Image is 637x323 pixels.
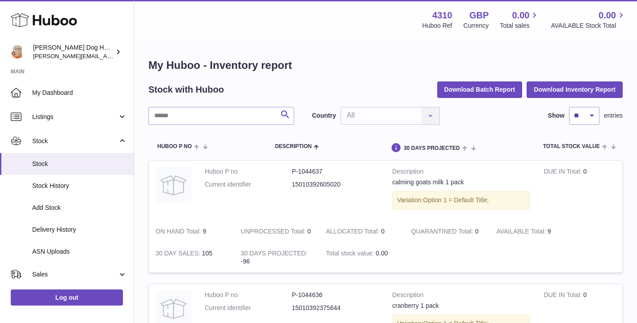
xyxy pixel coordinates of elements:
[32,182,127,190] span: Stock History
[156,228,203,237] strong: ON HAND Total
[32,225,127,234] span: Delivery History
[292,304,379,312] dd: 15010392375644
[326,250,375,259] strong: Total stock value
[157,144,192,149] span: Huboo P no
[500,9,540,30] a: 0.00 Total sales
[156,250,202,259] strong: 30 DAY SALES
[392,291,531,302] strong: Description
[437,81,523,98] button: Download Batch Report
[432,9,452,21] strong: 4310
[475,228,479,235] span: 0
[489,221,575,242] td: 9
[156,167,191,203] img: product image
[599,9,616,21] span: 0.00
[32,89,127,97] span: My Dashboard
[33,52,179,59] span: [PERSON_NAME][EMAIL_ADDRESS][DOMAIN_NAME]
[33,43,114,60] div: [PERSON_NAME] Dog House
[527,81,623,98] button: Download Inventory Report
[512,9,530,21] span: 0.00
[551,21,626,30] span: AVAILABLE Stock Total
[312,111,336,120] label: Country
[32,160,127,168] span: Stock
[149,221,234,242] td: 9
[392,178,531,187] div: calming goats milk 1 pack
[205,304,292,312] dt: Current identifier
[411,228,475,237] strong: QUARANTINED Total
[544,168,583,177] strong: DUE IN Total
[32,247,127,256] span: ASN Uploads
[326,228,381,237] strong: ALLOCATED Total
[392,302,531,310] div: cranberry 1 pack
[241,250,308,259] strong: 30 DAYS PROJECTED
[469,9,489,21] strong: GBP
[148,84,224,96] h2: Stock with Huboo
[319,221,405,242] td: 0
[423,196,489,204] span: Option 1 = Default Title;
[292,291,379,299] dd: P-1044636
[32,137,118,145] span: Stock
[234,221,320,242] td: 0
[148,58,623,72] h1: My Huboo - Inventory report
[11,289,123,306] a: Log out
[292,167,379,176] dd: P-1044637
[205,291,292,299] dt: Huboo P no
[544,291,583,301] strong: DUE IN Total
[392,191,531,209] div: Variation:
[392,167,531,178] strong: Description
[11,45,24,59] img: toby@hackneydoghouse.com
[548,111,565,120] label: Show
[234,242,320,273] td: -96
[292,180,379,189] dd: 15010392605020
[543,144,600,149] span: Total stock value
[376,250,388,257] span: 0.00
[500,21,540,30] span: Total sales
[404,145,460,151] span: 30 DAYS PROJECTED
[32,270,118,279] span: Sales
[32,113,118,121] span: Listings
[32,204,127,212] span: Add Stock
[537,161,622,221] td: 0
[241,228,308,237] strong: UNPROCESSED Total
[275,144,312,149] span: Description
[551,9,626,30] a: 0.00 AVAILABLE Stock Total
[464,21,489,30] div: Currency
[205,167,292,176] dt: Huboo P no
[149,242,234,273] td: 105
[496,228,547,237] strong: AVAILABLE Total
[422,21,452,30] div: Huboo Ref
[604,111,623,120] span: entries
[205,180,292,189] dt: Current identifier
